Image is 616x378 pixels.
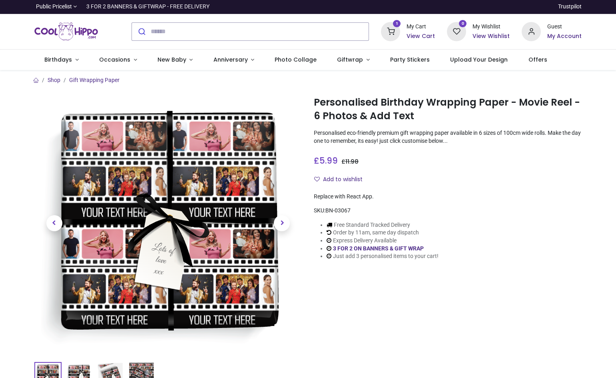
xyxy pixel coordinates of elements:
[327,229,439,237] li: Order by 11am, same day dispatch
[314,155,338,166] span: £
[34,133,74,314] a: Previous
[472,32,510,40] a: View Wishlist
[341,158,359,166] span: £
[327,221,439,229] li: Free Standard Tracked Delivery
[327,237,439,245] li: Express Delivery Available
[393,20,401,28] sup: 1
[547,23,582,31] div: Guest
[472,23,510,31] div: My Wishlist
[314,173,369,186] button: Add to wishlistAdd to wishlist
[390,56,430,64] span: Party Stickers
[319,155,338,166] span: 5.99
[44,56,72,64] span: Birthdays
[132,23,151,40] button: Submit
[314,176,320,182] i: Add to wishlist
[327,252,439,260] li: Just add 3 personalised items to your cart!
[314,193,582,201] div: Replace with React App.
[36,3,72,11] span: Public Pricelist
[407,23,435,31] div: My Cart
[325,207,351,214] span: BN-03067
[275,56,317,64] span: Photo Collage
[337,56,363,64] span: Giftwrap
[333,245,424,252] a: 3 FOR 2 ON BANNERS & GIFT WRAP
[528,56,547,64] span: Offers
[450,56,508,64] span: Upload Your Design
[558,3,582,11] a: Trustpilot
[314,96,582,123] h1: Personalised Birthday Wrapping Paper - Movie Reel - 6 Photos & Add Text
[459,20,466,28] sup: 0
[314,129,582,145] p: Personalised eco-friendly premium gift wrapping paper available in 6 sizes of 100cm wide rolls. M...
[274,215,290,231] span: Next
[345,158,359,166] span: 11.98
[213,56,248,64] span: Anniversary
[203,50,265,70] a: Anniversary
[447,28,466,34] a: 0
[327,50,380,70] a: Giftwrap
[381,28,400,34] a: 1
[157,56,186,64] span: New Baby
[99,56,130,64] span: Occasions
[262,133,302,314] a: Next
[39,94,297,352] img: Personalised Birthday Wrapping Paper - Movie Reel - 6 Photos & Add Text
[34,20,98,43] a: Logo of Cool Hippo
[46,215,62,231] span: Previous
[547,32,582,40] a: My Account
[34,20,98,43] img: Cool Hippo
[86,3,209,11] div: 3 FOR 2 BANNERS & GIFTWRAP - FREE DELIVERY
[48,77,60,83] a: Shop
[34,3,77,11] a: Public Pricelist
[314,207,582,215] div: SKU:
[147,50,203,70] a: New Baby
[69,77,120,83] a: Gift Wrapping Paper
[89,50,147,70] a: Occasions
[34,50,89,70] a: Birthdays
[407,32,435,40] a: View Cart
